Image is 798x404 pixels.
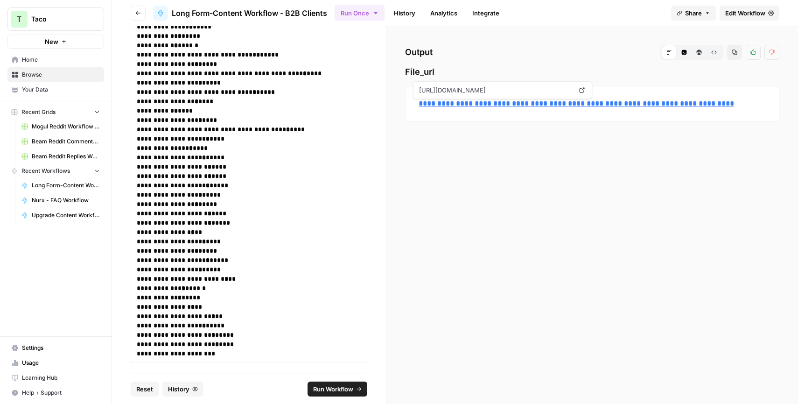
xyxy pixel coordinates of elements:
[136,384,153,394] span: Reset
[22,344,100,352] span: Settings
[7,370,104,385] a: Learning Hub
[405,45,779,60] h2: Output
[32,211,100,220] span: Upgrade Content Workflow - Nurx
[7,355,104,370] a: Usage
[153,6,327,21] a: Long Form-Content Workflow - B2B Clients
[17,149,104,164] a: Beam Reddit Replies Workflow Grid
[7,105,104,119] button: Recent Grids
[22,389,100,397] span: Help + Support
[388,6,421,21] a: History
[32,196,100,205] span: Nurx - FAQ Workflow
[21,167,70,175] span: Recent Workflows
[172,7,327,19] span: Long Form-Content Workflow - B2B Clients
[17,14,21,25] span: T
[22,374,100,382] span: Learning Hub
[22,56,100,64] span: Home
[7,35,104,49] button: New
[7,82,104,97] a: Your Data
[17,178,104,193] a: Long Form-Content Workflow - AI Clients (New)
[417,82,574,99] span: [URL][DOMAIN_NAME]
[313,384,353,394] span: Run Workflow
[7,164,104,178] button: Recent Workflows
[725,8,765,18] span: Edit Workflow
[17,119,104,134] a: Mogul Reddit Workflow Grid (1)
[17,134,104,149] a: Beam Reddit Comments Workflow Grid (1)
[22,359,100,367] span: Usage
[32,137,100,146] span: Beam Reddit Comments Workflow Grid (1)
[335,5,385,21] button: Run Once
[45,37,58,46] span: New
[685,8,702,18] span: Share
[21,108,56,116] span: Recent Grids
[162,382,203,397] button: History
[467,6,505,21] a: Integrate
[720,6,779,21] a: Edit Workflow
[425,6,463,21] a: Analytics
[31,14,88,24] span: Taco
[32,152,100,161] span: Beam Reddit Replies Workflow Grid
[32,181,100,190] span: Long Form-Content Workflow - AI Clients (New)
[671,6,716,21] button: Share
[7,385,104,400] button: Help + Support
[308,382,367,397] button: Run Workflow
[7,67,104,82] a: Browse
[7,7,104,31] button: Workspace: Taco
[7,340,104,355] a: Settings
[131,382,159,397] button: Reset
[22,71,100,79] span: Browse
[32,122,100,131] span: Mogul Reddit Workflow Grid (1)
[17,193,104,208] a: Nurx - FAQ Workflow
[168,384,189,394] span: History
[7,52,104,67] a: Home
[22,85,100,94] span: Your Data
[405,65,779,78] span: File_url
[17,208,104,223] a: Upgrade Content Workflow - Nurx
